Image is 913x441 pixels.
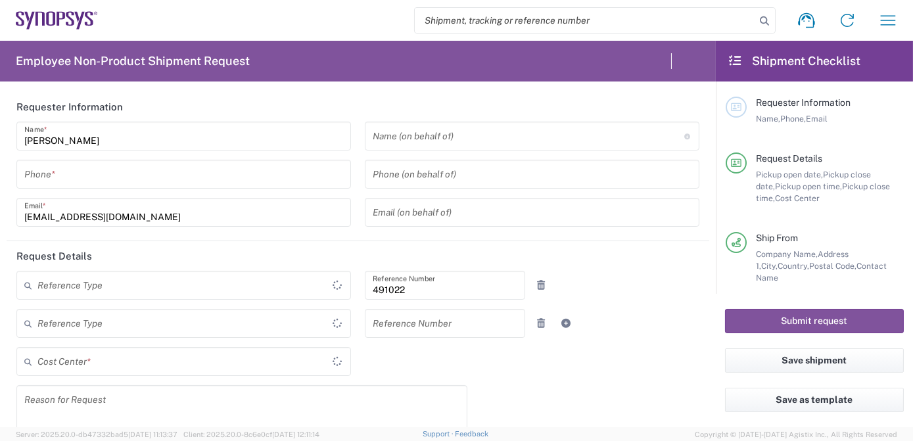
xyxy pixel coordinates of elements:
[806,114,828,124] span: Email
[756,114,780,124] span: Name,
[778,261,809,271] span: Country,
[725,309,904,333] button: Submit request
[756,170,823,179] span: Pickup open date,
[725,348,904,373] button: Save shipment
[756,249,818,259] span: Company Name,
[695,429,897,440] span: Copyright © [DATE]-[DATE] Agistix Inc., All Rights Reserved
[272,430,319,438] span: [DATE] 12:11:14
[423,430,456,438] a: Support
[775,181,842,191] span: Pickup open time,
[780,114,806,124] span: Phone,
[775,193,820,203] span: Cost Center
[809,261,856,271] span: Postal Code,
[532,276,551,294] a: Remove Reference
[16,101,123,114] h2: Requester Information
[532,314,551,333] a: Remove Reference
[16,53,250,69] h2: Employee Non-Product Shipment Request
[761,261,778,271] span: City,
[16,250,92,263] h2: Request Details
[756,233,798,243] span: Ship From
[756,153,822,164] span: Request Details
[455,430,488,438] a: Feedback
[725,388,904,412] button: Save as template
[728,53,860,69] h2: Shipment Checklist
[756,97,851,108] span: Requester Information
[128,430,177,438] span: [DATE] 11:13:37
[183,430,319,438] span: Client: 2025.20.0-8c6e0cf
[415,8,755,33] input: Shipment, tracking or reference number
[16,430,177,438] span: Server: 2025.20.0-db47332bad5
[557,314,576,333] a: Add Reference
